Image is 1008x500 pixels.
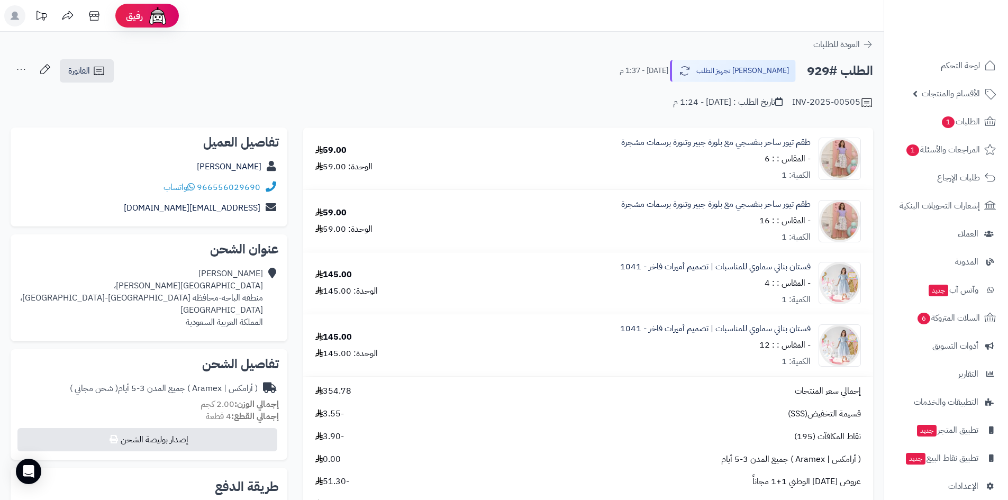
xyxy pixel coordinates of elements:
[234,398,279,411] strong: إجمالي الوزن:
[906,144,919,156] span: 1
[315,223,373,235] div: الوحدة: 59.00
[906,453,925,465] span: جديد
[941,114,980,129] span: الطلبات
[795,385,861,397] span: إجمالي سعر المنتجات
[68,65,90,77] span: الفاتورة
[315,385,351,397] span: 354.78
[315,161,373,173] div: الوحدة: 59.00
[948,479,978,494] span: الإعدادات
[916,423,978,438] span: تطبيق المتجر
[929,285,948,296] span: جديد
[315,348,378,360] div: الوحدة: 145.00
[315,453,341,466] span: 0.00
[315,476,349,488] span: -51.30
[936,28,998,50] img: logo-2.png
[891,221,1002,247] a: العملاء
[891,165,1002,190] a: طلبات الإرجاع
[673,96,783,108] div: تاريخ الطلب : [DATE] - 1:24 م
[891,277,1002,303] a: وآتس آبجديد
[19,268,263,328] div: [PERSON_NAME] [GEOGRAPHIC_DATA][PERSON_NAME]، منطقه الباحه-محافظه [GEOGRAPHIC_DATA]-[GEOGRAPHIC_D...
[620,66,668,76] small: [DATE] - 1:37 م
[782,294,811,306] div: الكمية: 1
[315,269,352,281] div: 145.00
[932,339,978,353] span: أدوات التسويق
[28,5,55,29] a: تحديثات المنصة
[765,152,811,165] small: - المقاس : : 6
[905,451,978,466] span: تطبيق نقاط البيع
[807,60,873,82] h2: الطلب #929
[16,459,41,484] div: Open Intercom Messenger
[19,243,279,256] h2: عنوان الشحن
[70,383,258,395] div: ( أرامكس | Aramex ) جميع المدن 3-5 أيام
[891,137,1002,162] a: المراجعات والأسئلة1
[958,226,978,241] span: العملاء
[792,96,873,109] div: INV-2025-00505
[917,425,937,437] span: جديد
[941,58,980,73] span: لوحة التحكم
[315,207,347,219] div: 59.00
[891,417,1002,443] a: تطبيق المتجرجديد
[164,181,195,194] a: واتساب
[315,331,352,343] div: 145.00
[197,181,260,194] a: 966556029690
[794,431,861,443] span: نقاط المكافآت (195)
[201,398,279,411] small: 2.00 كجم
[819,262,860,304] img: 1757260532---90x90.jpeg
[147,5,168,26] img: ai-face.png
[215,480,279,493] h2: طريقة الدفع
[891,109,1002,134] a: الطلبات1
[206,410,279,423] small: 4 قطعة
[197,160,261,173] a: [PERSON_NAME]
[765,277,811,289] small: - المقاس : : 4
[315,431,344,443] span: -3.90
[782,169,811,181] div: الكمية: 1
[17,428,277,451] button: إصدار بوليصة الشحن
[19,136,279,149] h2: تفاصيل العميل
[670,60,796,82] button: [PERSON_NAME] تجهيز الطلب
[955,254,978,269] span: المدونة
[891,333,1002,359] a: أدوات التسويق
[937,170,980,185] span: طلبات الإرجاع
[900,198,980,213] span: إشعارات التحويلات البنكية
[891,446,1002,471] a: تطبيق نقاط البيعجديد
[914,395,978,410] span: التطبيقات والخدمات
[819,138,860,180] img: 1733584560-IMG_0857-90x90.jpeg
[922,86,980,101] span: الأقسام والمنتجات
[891,474,1002,499] a: الإعدادات
[918,313,930,324] span: 6
[819,324,860,367] img: 1757260532---90x90.jpeg
[70,382,118,395] span: ( شحن مجاني )
[782,231,811,243] div: الكمية: 1
[891,389,1002,415] a: التطبيقات والخدمات
[891,361,1002,387] a: التقارير
[891,305,1002,331] a: السلات المتروكة6
[759,214,811,227] small: - المقاس : : 16
[759,339,811,351] small: - المقاس : : 12
[231,410,279,423] strong: إجمالي القطع:
[620,323,811,335] a: فستان بناتي سماوي للمناسبات | تصميم أميرات فاخر - 1041
[788,408,861,420] span: قسيمة التخفيض(SSS)
[891,53,1002,78] a: لوحة التحكم
[124,202,260,214] a: [EMAIL_ADDRESS][DOMAIN_NAME]
[891,249,1002,275] a: المدونة
[620,261,811,273] a: فستان بناتي سماوي للمناسبات | تصميم أميرات فاخر - 1041
[752,476,861,488] span: عروض [DATE] الوطني 1+1 مجاناً
[315,408,344,420] span: -3.55
[942,116,955,128] span: 1
[721,453,861,466] span: ( أرامكس | Aramex ) جميع المدن 3-5 أيام
[19,358,279,370] h2: تفاصيل الشحن
[813,38,873,51] a: العودة للطلبات
[782,356,811,368] div: الكمية: 1
[928,283,978,297] span: وآتس آب
[958,367,978,381] span: التقارير
[315,285,378,297] div: الوحدة: 145.00
[891,193,1002,219] a: إشعارات التحويلات البنكية
[905,142,980,157] span: المراجعات والأسئلة
[126,10,143,22] span: رفيق
[60,59,114,83] a: الفاتورة
[813,38,860,51] span: العودة للطلبات
[315,144,347,157] div: 59.00
[621,137,811,149] a: طقم تيور ساحر بنفسجي مع بلوزة جبير وتنورة برسمات مشجرة
[819,200,860,242] img: 1733584560-IMG_0857-90x90.jpeg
